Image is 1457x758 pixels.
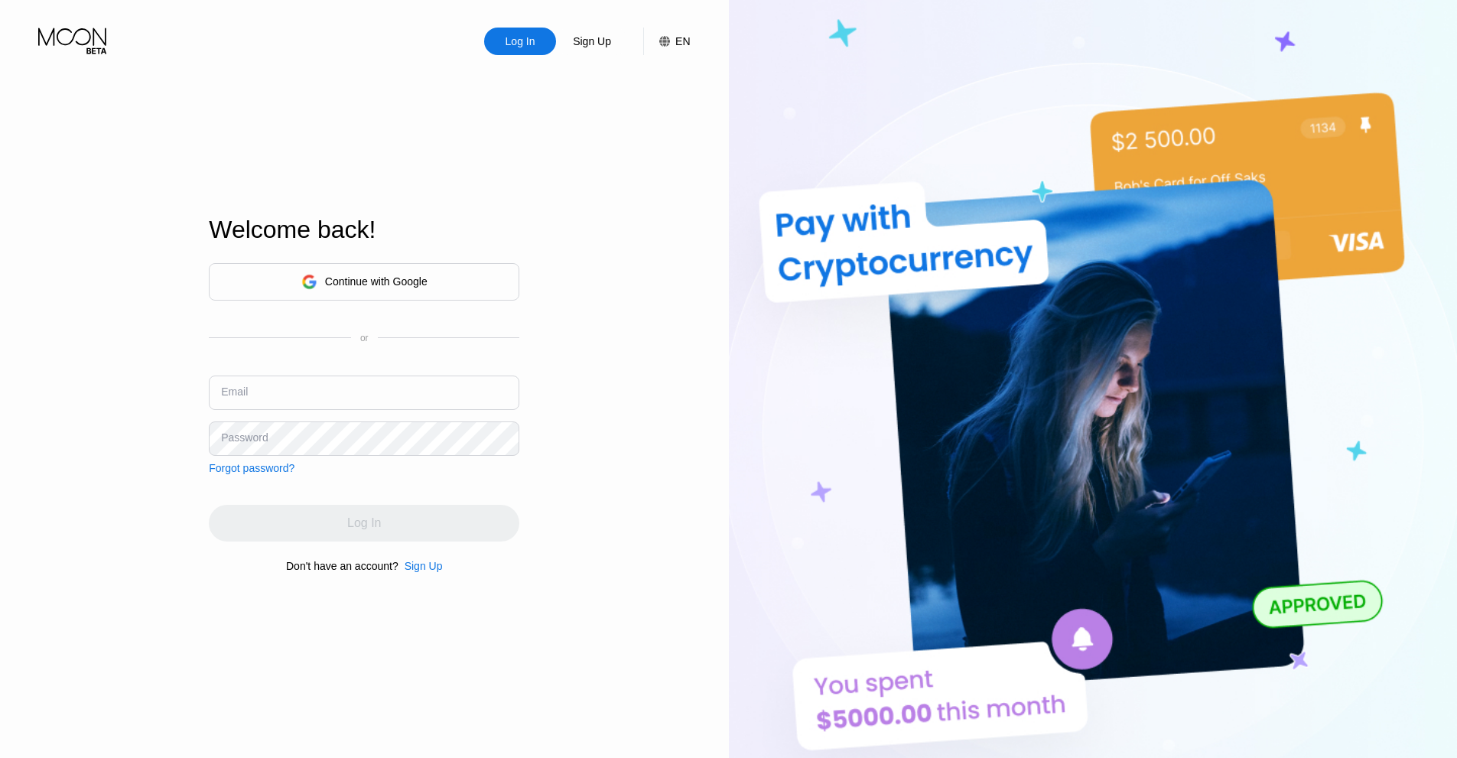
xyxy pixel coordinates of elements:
[484,28,556,55] div: Log In
[286,560,398,572] div: Don't have an account?
[571,34,613,49] div: Sign Up
[221,386,248,398] div: Email
[325,275,428,288] div: Continue with Google
[398,560,443,572] div: Sign Up
[643,28,690,55] div: EN
[209,462,294,474] div: Forgot password?
[221,431,268,444] div: Password
[675,35,690,47] div: EN
[504,34,537,49] div: Log In
[360,333,369,343] div: or
[405,560,443,572] div: Sign Up
[209,263,519,301] div: Continue with Google
[209,216,519,244] div: Welcome back!
[556,28,628,55] div: Sign Up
